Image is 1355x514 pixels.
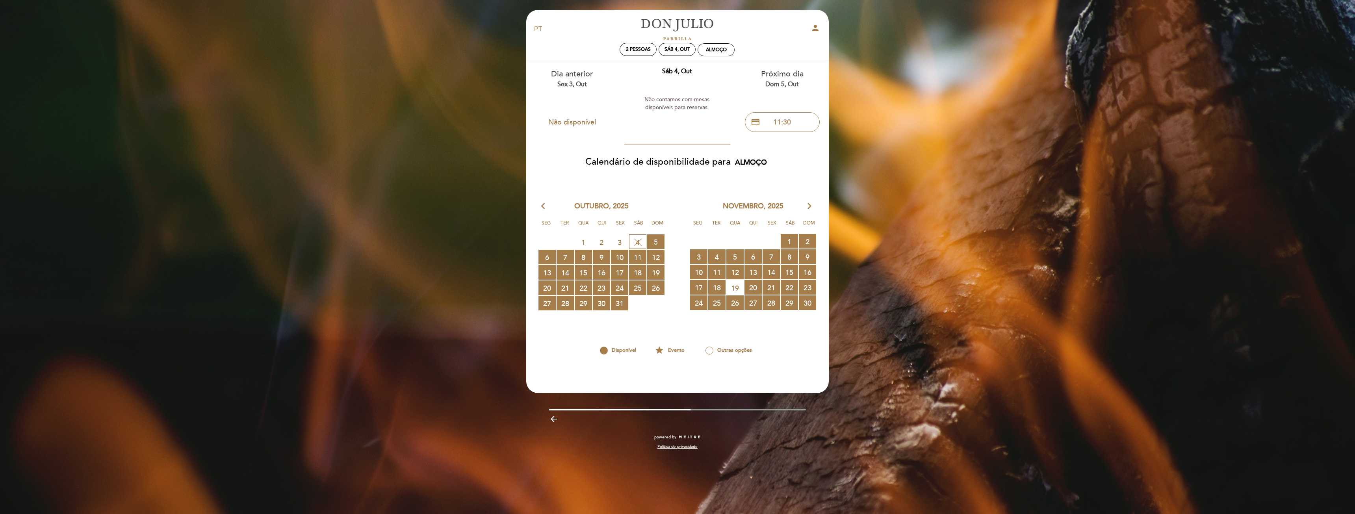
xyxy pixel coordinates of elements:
span: 16 [799,265,816,279]
span: 21 [557,280,574,295]
span: 9 [593,250,610,264]
div: Outras opções [692,343,765,357]
span: 22 [575,280,592,295]
span: Não contamos com mesas disponíveis para reservas. [637,96,718,111]
span: 27 [538,296,556,310]
span: 29 [575,296,592,310]
span: 19 [647,265,665,280]
span: 9 [799,249,816,264]
span: 2 pessoas [626,46,651,52]
span: 29 [781,295,798,310]
span: 1 [575,235,592,249]
span: 6 [538,250,556,264]
span: powered by [654,434,676,440]
span: Sex [764,219,780,234]
span: 24 [690,295,707,310]
span: 13 [538,265,556,280]
span: Calendário de disponibilidade para [585,156,731,167]
span: Sex [613,219,628,234]
span: 28 [763,295,780,310]
button: person [811,23,820,35]
span: 26 [647,280,665,295]
span: 17 [690,280,707,295]
div: Dia anterior [525,69,619,89]
div: Disponível [588,343,648,357]
i: arrow_back_ios [541,201,548,212]
div: Evento [648,343,692,357]
span: Sáb [783,219,798,234]
span: 28 [557,296,574,310]
span: Qua [727,219,743,234]
i: star [655,343,664,357]
i: person [811,23,820,33]
div: Dom 5, out [735,80,829,89]
span: 5 [647,234,665,249]
span: 17 [611,265,628,280]
button: Não disponível [535,112,609,132]
a: powered by [654,434,701,440]
span: 11 [708,265,726,279]
span: Sáb [631,219,647,234]
span: 25 [708,295,726,310]
span: 23 [593,280,610,295]
span: Qui [746,219,761,234]
span: Seg [538,219,554,234]
span: 11 [629,250,646,264]
span: 1 [781,234,798,249]
a: [PERSON_NAME] [628,19,726,40]
span: 26 [726,295,744,310]
span: credit_card [751,117,760,127]
span: 15 [575,265,592,280]
span: Dom [801,219,817,234]
span: Qui [594,219,610,234]
span: 15 [781,265,798,279]
span: 30 [799,295,816,310]
span: 4 [629,234,646,249]
span: Ter [709,219,724,234]
span: 3 [690,249,707,264]
span: 31 [611,296,628,310]
div: Sex 3, out [525,80,619,89]
a: Política de privacidade [657,444,698,449]
span: 8 [781,249,798,264]
span: 10 [690,265,707,279]
div: Sáb 4, out [665,46,690,52]
span: 18 [629,265,646,280]
span: 25 [629,280,646,295]
button: credit_card 11:30 [745,112,820,132]
span: 27 [744,295,762,310]
span: 14 [557,265,574,280]
span: Dom [650,219,665,234]
span: 8 [575,250,592,264]
span: 10 [611,250,628,264]
span: Qua [575,219,591,234]
span: outubro, 2025 [574,201,629,212]
img: MEITRE [678,435,701,439]
div: Almoço [706,47,727,53]
span: 20 [744,280,762,295]
span: 14 [763,265,780,279]
span: 24 [611,280,628,295]
span: 30 [593,296,610,310]
span: Seg [690,219,706,234]
span: novembro, 2025 [723,201,783,212]
div: Próximo dia [735,69,829,89]
span: 18 [708,280,726,295]
span: 12 [726,265,744,279]
i: arrow_backward [549,414,559,424]
span: 13 [744,265,762,279]
span: 20 [538,280,556,295]
i: arrow_forward_ios [806,201,813,212]
div: Sáb 4, out [631,67,724,76]
span: 2 [593,235,610,249]
span: 22 [781,280,798,295]
span: 19 [726,280,744,295]
span: 12 [647,250,665,264]
span: 16 [593,265,610,280]
span: 21 [763,280,780,295]
span: 5 [726,249,744,264]
span: 6 [744,249,762,264]
span: 7 [763,249,780,264]
span: 2 [799,234,816,249]
span: 23 [799,280,816,295]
